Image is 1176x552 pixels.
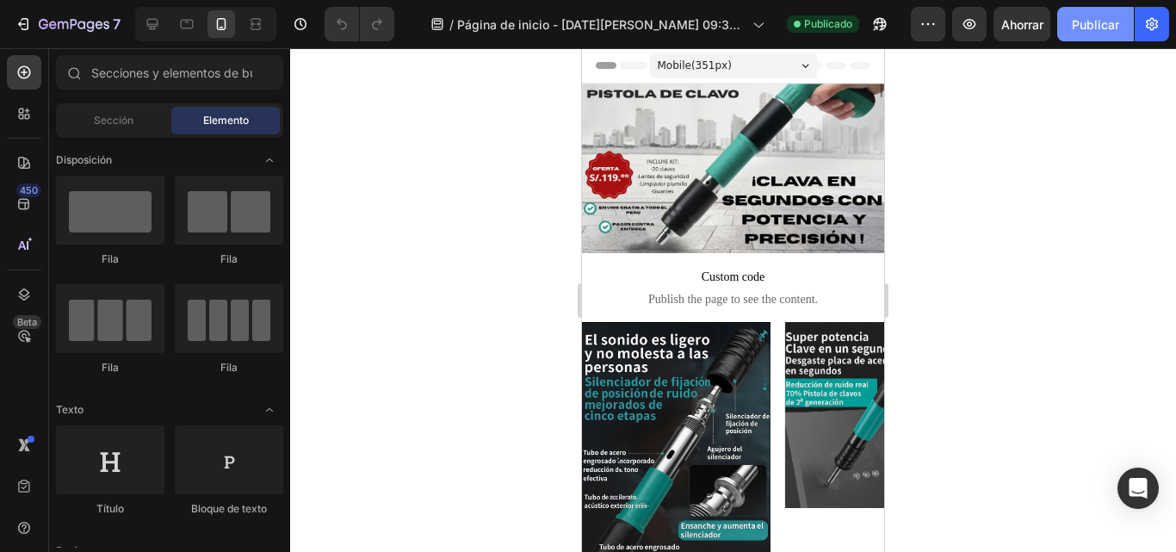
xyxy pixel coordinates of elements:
[220,252,238,265] font: Fila
[102,361,119,374] font: Fila
[993,7,1050,41] button: Ahorrar
[256,396,283,424] span: Abrir con palanca
[56,403,84,416] font: Texto
[191,502,267,515] font: Bloque de texto
[1117,468,1159,509] div: Abrir Intercom Messenger
[7,7,128,41] button: 7
[457,17,740,50] font: Página de inicio - [DATE][PERSON_NAME] 09:35:57
[1072,17,1119,32] font: Publicar
[325,7,394,41] div: Deshacer/Rehacer
[202,274,391,460] img: gempages_580406581540160260-d4d81871-3e85-411a-9062-9c7a9c84e03b.jpg
[94,114,133,127] font: Sección
[20,184,38,196] font: 450
[1057,7,1134,41] button: Publicar
[804,17,852,30] font: Publicado
[113,16,121,33] font: 7
[203,114,249,127] font: Elemento
[220,361,238,374] font: Fila
[17,316,37,328] font: Beta
[102,252,119,265] font: Fila
[582,48,884,552] iframe: Área de diseño
[56,55,283,90] input: Secciones y elementos de búsqueda
[56,153,112,166] font: Disposición
[449,17,454,32] font: /
[1001,17,1043,32] font: Ahorrar
[256,146,283,174] span: Abrir con palanca
[96,502,124,515] font: Título
[240,391,288,439] button: Carousel Next Arrow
